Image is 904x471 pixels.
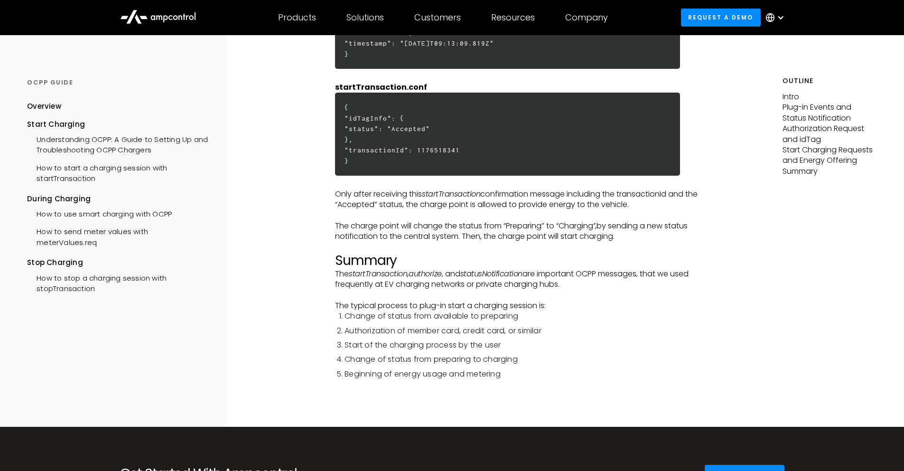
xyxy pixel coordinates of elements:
[346,12,384,23] div: Solutions
[414,12,461,23] div: Customers
[345,326,718,336] li: Authorization of member card, credit card, or similar
[27,194,208,204] div: During Charging
[335,93,680,176] h6: { "idTagInfo": { "status": "Accepted" }, "transactionId": 1176518341 }
[335,189,718,210] p: Only after receiving this confirmation message including the transactionId and the “Accepted” sta...
[27,119,208,130] div: Start Charging
[335,242,718,253] p: ‍
[491,12,535,23] div: Resources
[345,354,718,365] li: Change of status from preparing to charging
[27,101,61,112] div: Overview
[345,340,718,350] li: Start of the charging process by the user
[278,12,316,23] div: Products
[27,130,208,158] a: Understanding OCPP: A Guide to Setting Up and Troubleshooting OCPP Chargers
[345,311,718,321] li: Change of status from available to preparing
[596,220,597,231] em: ,
[27,268,208,297] a: How to stop a charging session with stopTransaction
[335,82,427,93] strong: startTransaction.conf
[335,290,718,300] p: ‍
[783,92,877,102] p: Intro
[335,253,718,269] h2: Summary
[335,210,718,220] p: ‍
[27,257,208,268] div: Stop Charging
[460,268,522,279] em: statusNotification
[783,166,877,177] p: Summary
[681,9,761,26] a: Request a demo
[335,178,718,188] p: ‍
[783,102,877,123] p: Plug-in Events and Status Notification
[783,76,877,86] h5: Outline
[335,301,718,311] p: The typical process to plug-in start a charging session is:
[565,12,608,23] div: Company
[345,369,718,379] li: Beginning of energy usage and metering
[335,269,718,290] p: The , , and are important OCPP messages, that we used frequently at EV charging networks or priva...
[409,268,442,279] em: authorize
[422,188,480,199] em: startTransaction
[27,101,61,119] a: Overview
[27,78,208,87] div: OCPP GUIDE
[349,268,407,279] em: startTransaction
[783,123,877,145] p: Authorization Request and idTag
[27,158,208,187] a: How to start a charging session with startTransaction
[335,71,718,82] p: ‍
[335,221,718,242] p: The charge point will change the status from “Preparing” to “Charging” by sending a new status no...
[27,204,172,222] a: How to use smart charging with OCPP
[27,222,208,250] a: How to send meter values with meterValues.req
[783,145,877,166] p: Start Charging Requests and Energy Offering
